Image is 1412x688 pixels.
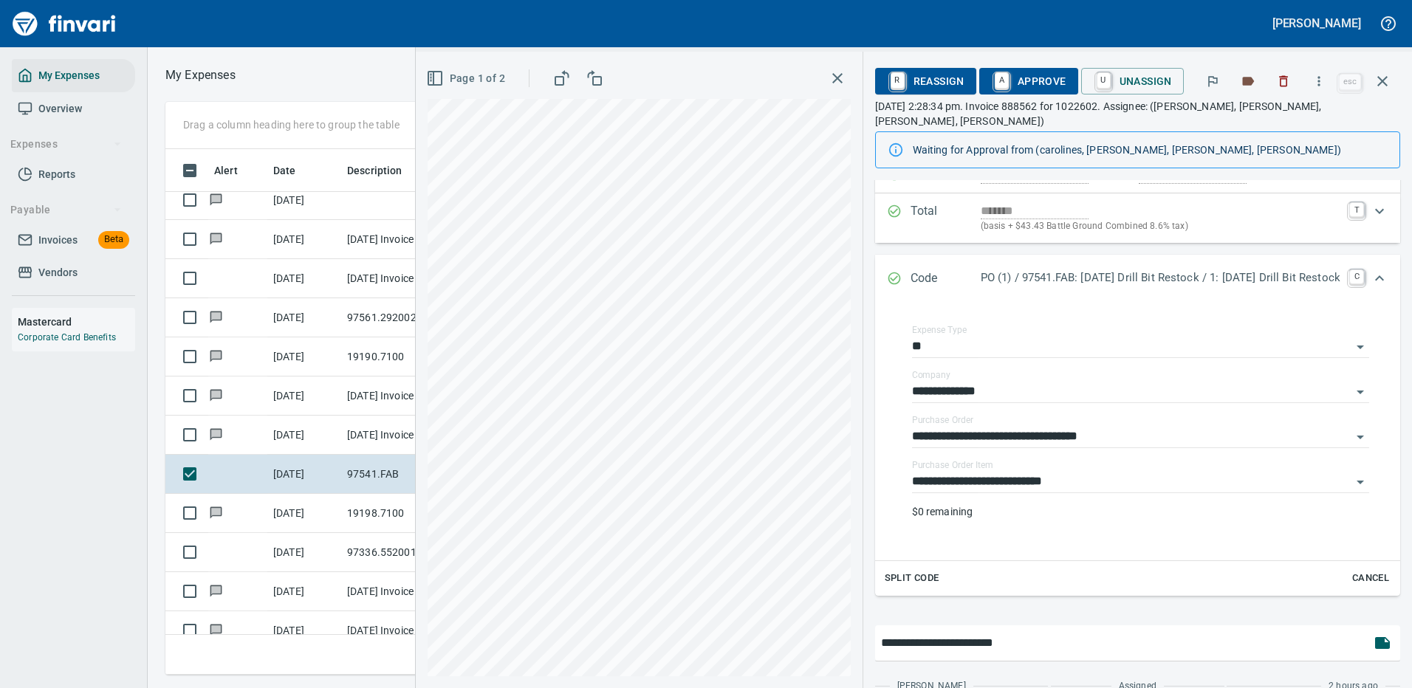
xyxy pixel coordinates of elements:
[214,162,257,179] span: Alert
[911,202,981,234] p: Total
[912,461,993,469] label: Purchase Order Item
[991,69,1066,94] span: Approve
[1339,74,1361,90] a: esc
[1349,202,1364,217] a: T
[429,69,505,88] span: Page 1 of 2
[1350,472,1371,492] button: Open
[267,220,341,259] td: [DATE]
[981,219,1340,234] p: (basis + $43.43 Battle Ground Combined 8.6% tax)
[875,68,976,94] button: RReassign
[1267,65,1300,97] button: Discard
[891,72,905,89] a: R
[208,312,224,322] span: Has messages
[4,196,128,224] button: Payable
[38,264,78,282] span: Vendors
[38,165,75,184] span: Reports
[267,181,341,220] td: [DATE]
[912,326,967,334] label: Expense Type
[267,259,341,298] td: [DATE]
[267,494,341,533] td: [DATE]
[911,269,981,289] p: Code
[98,231,129,248] span: Beta
[38,66,100,85] span: My Expenses
[12,224,135,257] a: InvoicesBeta
[1081,68,1184,94] button: UUnassign
[875,193,1400,243] div: Expand
[341,376,474,416] td: [DATE] Invoice 0260750-IN from StarOilco (1-39951)
[12,92,135,125] a: Overview
[10,135,122,154] span: Expenses
[341,416,474,455] td: [DATE] Invoice X200155225:01 from Tri City Truck Parts, LLC (1-38870)
[875,303,1400,596] div: Expand
[165,66,236,84] nav: breadcrumb
[208,430,224,439] span: Has messages
[912,371,950,379] label: Company
[1093,69,1172,94] span: Unassign
[267,572,341,611] td: [DATE]
[979,68,1078,94] button: AApprove
[267,533,341,572] td: [DATE]
[208,391,224,400] span: Has messages
[347,162,402,179] span: Description
[881,567,943,590] button: Split Code
[267,337,341,376] td: [DATE]
[18,332,116,343] a: Corporate Card Benefits
[12,59,135,92] a: My Expenses
[12,256,135,289] a: Vendors
[208,351,224,361] span: Has messages
[1196,65,1229,97] button: Flag
[885,570,939,587] span: Split Code
[208,586,224,596] span: Has messages
[913,137,1388,163] div: Waiting for Approval from (carolines, [PERSON_NAME], [PERSON_NAME], [PERSON_NAME])
[1350,427,1371,447] button: Open
[267,376,341,416] td: [DATE]
[267,416,341,455] td: [DATE]
[208,195,224,204] span: Has messages
[875,255,1400,303] div: Expand
[267,298,341,337] td: [DATE]
[38,100,82,118] span: Overview
[208,508,224,517] span: Has messages
[18,314,135,330] h6: Mastercard
[1232,65,1264,97] button: Labels
[1303,65,1335,97] button: More
[1347,567,1394,590] button: Cancel
[1365,625,1400,661] span: This records your message into the invoice and notifies anyone mentioned
[341,220,474,259] td: [DATE] Invoice 15696620 from [PERSON_NAME] Kenworth (1-10773)
[341,572,474,611] td: [DATE] Invoice 25-485103A from Associated Petroleum Products Inc (APP) (1-23098)
[267,455,341,494] td: [DATE]
[38,231,78,250] span: Invoices
[347,162,422,179] span: Description
[341,298,474,337] td: 97561.2920028
[341,494,474,533] td: 19198.7100
[165,66,236,84] p: My Expenses
[208,234,224,244] span: Has messages
[273,162,315,179] span: Date
[912,416,973,424] label: Purchase Order
[208,625,224,635] span: Has messages
[1097,72,1111,89] a: U
[10,201,122,219] span: Payable
[341,259,474,298] td: [DATE] Invoice 6661982 from Superior Tire Service, Inc (1-10991)
[341,611,474,650] td: [DATE] Invoice 25-485103C from Associated Petroleum Products Inc (APP) (1-23098)
[4,131,128,158] button: Expenses
[1349,269,1364,284] a: C
[1351,570,1391,587] span: Cancel
[183,117,400,132] p: Drag a column heading here to group the table
[1269,12,1365,35] button: [PERSON_NAME]
[341,337,474,376] td: 19190.7100
[9,6,120,41] img: Finvari
[981,269,1340,286] p: PO (1) / 97541.FAB: [DATE] Drill Bit Restock / 1: [DATE] Drill Bit Restock
[1350,382,1371,402] button: Open
[423,65,511,92] button: Page 1 of 2
[912,504,1369,519] p: $0 remaining
[12,158,135,191] a: Reports
[875,99,1400,128] p: [DATE] 2:28:34 pm. Invoice 888562 for 1022602. Assignee: ([PERSON_NAME], [PERSON_NAME], [PERSON_N...
[214,162,238,179] span: Alert
[1350,337,1371,357] button: Open
[995,72,1009,89] a: A
[887,69,964,94] span: Reassign
[341,455,474,494] td: 97541.FAB
[341,533,474,572] td: 97336.5520014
